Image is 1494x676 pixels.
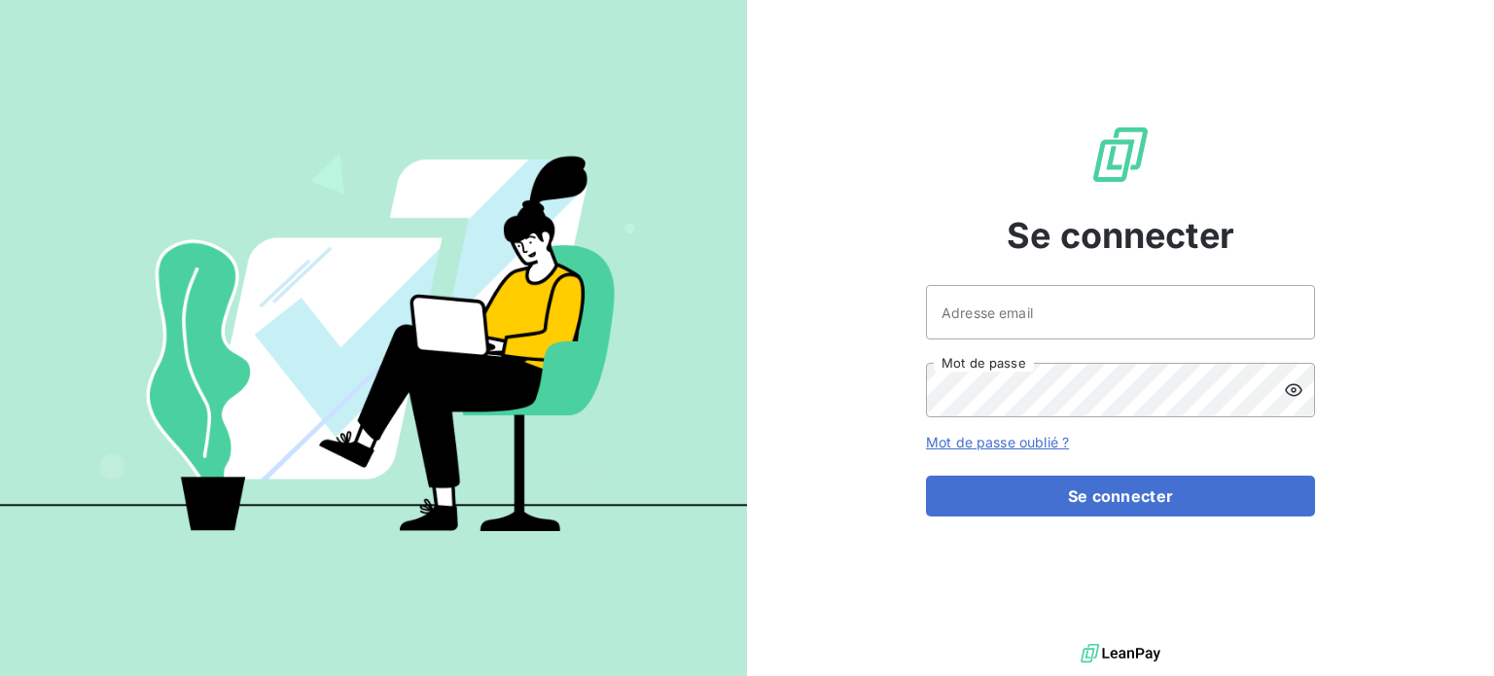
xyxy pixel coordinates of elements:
[1007,209,1234,262] span: Se connecter
[926,285,1315,339] input: placeholder
[926,434,1069,450] a: Mot de passe oublié ?
[926,476,1315,516] button: Se connecter
[1089,124,1152,186] img: Logo LeanPay
[1081,639,1160,668] img: logo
